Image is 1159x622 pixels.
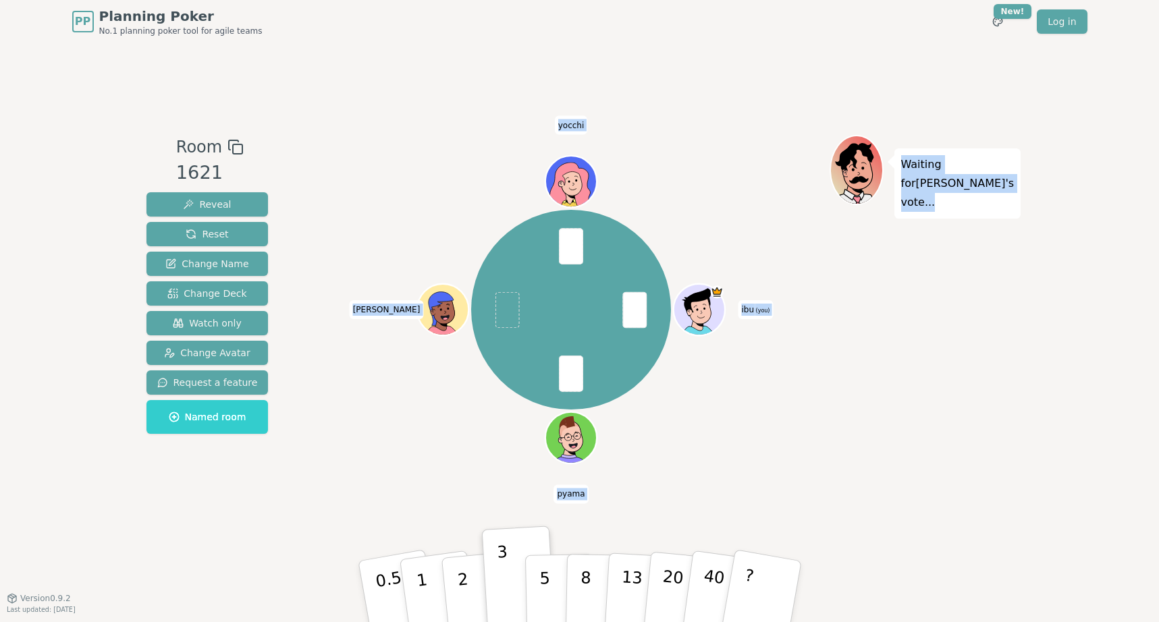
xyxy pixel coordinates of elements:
button: Named room [146,400,269,434]
span: Room [176,135,222,159]
button: Reset [146,222,269,246]
span: Reveal [183,198,231,211]
span: (you) [754,308,770,314]
p: 3 [496,542,511,616]
span: Last updated: [DATE] [7,606,76,613]
a: Log in [1037,9,1087,34]
span: Version 0.9.2 [20,593,71,604]
span: Planning Poker [99,7,263,26]
a: PPPlanning PokerNo.1 planning poker tool for agile teams [72,7,263,36]
span: Click to change your name [555,116,588,135]
p: Waiting for [PERSON_NAME] 's vote... [901,155,1015,212]
span: Click to change your name [350,300,424,319]
button: Version0.9.2 [7,593,71,604]
button: Reveal [146,192,269,217]
div: New! [994,4,1032,19]
span: ibu is the host [711,285,724,298]
span: Watch only [173,316,242,330]
span: PP [75,13,90,30]
span: Change Deck [167,287,246,300]
span: Change Avatar [164,346,250,360]
span: Named room [169,410,246,424]
span: Click to change your name [554,485,588,504]
span: Request a feature [157,376,258,389]
span: No.1 planning poker tool for agile teams [99,26,263,36]
span: Reset [186,227,228,241]
div: 1621 [176,159,244,187]
button: Click to change your avatar [675,285,724,334]
button: Request a feature [146,370,269,395]
span: Click to change your name [738,300,773,319]
button: Change Avatar [146,341,269,365]
button: Change Name [146,252,269,276]
button: Watch only [146,311,269,335]
span: Change Name [165,257,248,271]
button: New! [986,9,1010,34]
button: Change Deck [146,281,269,306]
